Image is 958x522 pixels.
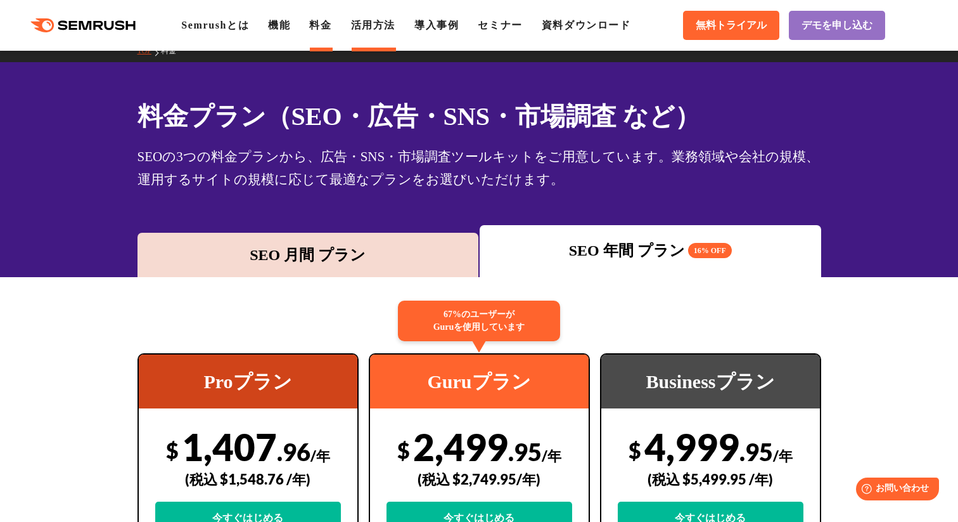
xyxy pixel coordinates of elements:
span: .96 [277,437,310,466]
a: 無料トライアル [683,11,779,40]
span: .95 [739,437,773,466]
a: Semrushとは [181,20,249,30]
a: セミナー [478,20,522,30]
div: Businessプラン [601,355,820,408]
div: SEO 年間 プラン [486,239,815,262]
a: 導入事例 [414,20,459,30]
div: (税込 $1,548.76 /年) [155,457,341,502]
span: 無料トライアル [696,19,767,32]
span: 16% OFF [688,243,732,258]
span: /年 [773,447,793,464]
span: /年 [310,447,330,464]
div: SEO 月間 プラン [144,244,473,266]
a: 料金 [309,20,331,30]
a: 資料ダウンロード [542,20,631,30]
a: デモを申し込む [789,11,885,40]
h1: 料金プラン（SEO・広告・SNS・市場調査 など） [137,98,821,135]
a: 機能 [268,20,290,30]
div: Guruプラン [370,355,589,408]
iframe: Help widget launcher [845,473,944,508]
div: SEOの3つの料金プランから、広告・SNS・市場調査ツールキットをご用意しています。業務領域や会社の規模、運用するサイトの規模に応じて最適なプランをお選びいただけます。 [137,145,821,191]
span: デモを申し込む [802,19,872,32]
a: 活用方法 [351,20,395,30]
div: (税込 $5,499.95 /年) [618,457,803,502]
span: $ [166,437,179,463]
div: 67%のユーザーが Guruを使用しています [398,301,560,341]
span: $ [629,437,641,463]
a: 料金 [161,46,186,55]
a: TOP [137,46,161,55]
span: $ [397,437,410,463]
div: Proプラン [139,355,357,408]
span: /年 [542,447,561,464]
div: (税込 $2,749.95/年) [386,457,572,502]
span: .95 [508,437,542,466]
